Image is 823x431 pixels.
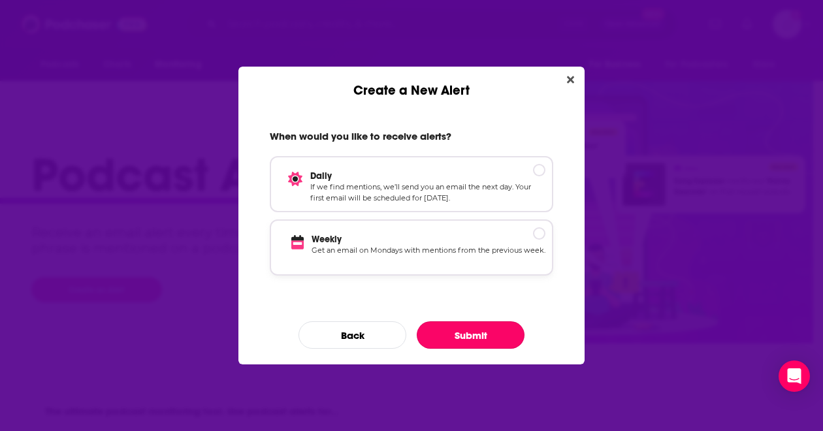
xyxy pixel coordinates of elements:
[562,72,579,88] button: Close
[299,321,406,349] button: Back
[310,182,545,204] p: If we find mentions, we’ll send you an email the next day. Your first email will be scheduled for...
[417,321,524,349] button: Submit
[312,234,545,245] p: Weekly
[310,170,545,182] p: Daily
[238,67,585,99] div: Create a New Alert
[779,360,810,392] div: Open Intercom Messenger
[270,130,553,148] h2: When would you like to receive alerts?
[312,245,545,268] p: Get an email on Mondays with mentions from the previous week.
